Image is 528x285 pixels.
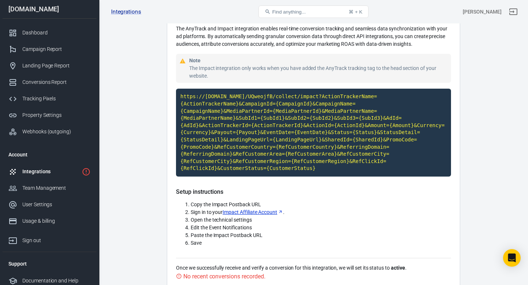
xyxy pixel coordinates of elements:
p: The AnyTrack and Impact integration enables real-time conversion tracking and seamless data synch... [176,25,451,48]
div: Usage & billing [22,217,91,225]
span: Edit the Event Notifications [191,225,252,230]
a: User Settings [3,196,96,213]
div: Sign out [22,237,91,244]
a: Property Settings [3,107,96,123]
a: Dashboard [3,25,96,41]
svg: 2 networks not verified yet [82,167,91,176]
a: Integrations [111,8,141,16]
span: Paste the Impact Postback URL [191,232,263,238]
div: [DOMAIN_NAME] [3,6,96,12]
span: Copy the Impact Postback URL [191,201,261,207]
div: Property Settings [22,111,91,119]
button: Find anything...⌘ + K [258,5,368,18]
div: Team Management [22,184,91,192]
div: Conversions Report [22,78,91,86]
div: Campaign Report [22,45,91,53]
div: Open Intercom Messenger [503,249,521,267]
p: Once we successfully receive and verify a conversion for this integration, we will set its status... [176,264,451,272]
div: Documentation and Help [22,277,91,285]
a: Sign out [3,229,96,249]
div: Dashboard [22,29,91,37]
span: Find anything... [272,9,305,15]
a: Webhooks (outgoing) [3,123,96,140]
a: Integrations [3,163,96,180]
span: Save [191,240,202,246]
span: Sign in to your . [191,209,285,215]
a: Team Management [3,180,96,196]
a: Impact Affiliate Account [223,208,283,216]
a: Conversions Report [3,74,96,90]
h5: Setup instructions [176,188,451,196]
li: Account [3,146,96,163]
div: User Settings [22,201,91,208]
li: Support [3,255,96,273]
span: Open the technical settings [191,217,252,223]
strong: Note [189,58,201,63]
a: Campaign Report [3,41,96,58]
a: Usage & billing [3,213,96,229]
div: No recent conversions recorded. [183,272,265,281]
div: Account id: UQweojfB [463,8,502,16]
a: Tracking Pixels [3,90,96,107]
code: Click to copy [176,89,451,177]
div: Landing Page Report [22,62,91,70]
strong: active [391,265,405,271]
a: Landing Page Report [3,58,96,74]
div: Tracking Pixels [22,95,91,103]
a: Sign out [505,3,522,21]
div: Integrations [22,168,79,175]
div: ⌘ + K [349,9,362,15]
div: Webhooks (outgoing) [22,128,91,136]
div: The Impact integration only works when you have added the AnyTrack tracking tag to the head secti... [189,64,448,80]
